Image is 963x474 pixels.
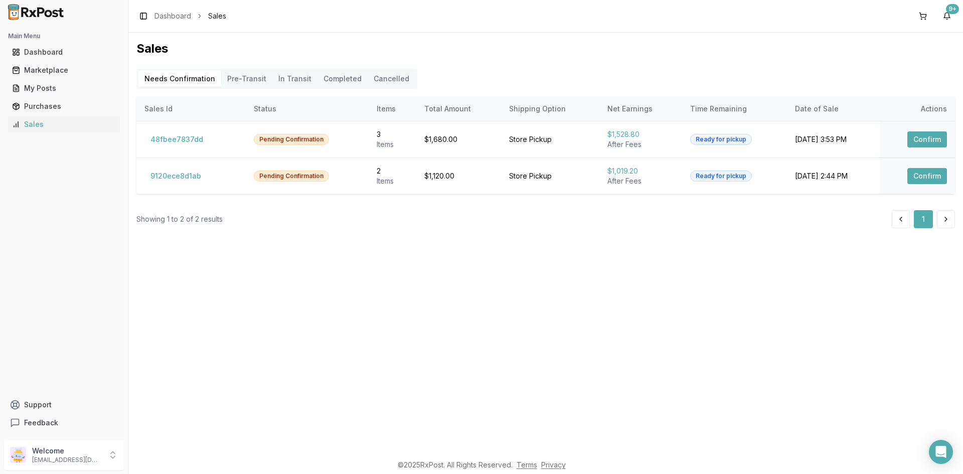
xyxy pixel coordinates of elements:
a: Marketplace [8,61,120,79]
div: Item s [377,176,408,186]
span: Feedback [24,418,58,428]
div: Store Pickup [509,171,591,181]
p: Welcome [32,446,102,456]
div: $1,528.80 [607,129,674,139]
button: In Transit [272,71,317,87]
a: My Posts [8,79,120,97]
div: Open Intercom Messenger [929,440,953,464]
div: [DATE] 3:53 PM [795,134,872,144]
div: Item s [377,139,408,149]
button: Marketplace [4,62,124,78]
button: Feedback [4,414,124,432]
th: Shipping Option [501,97,599,121]
a: Privacy [541,460,566,469]
div: Sales [12,119,116,129]
button: Support [4,396,124,414]
div: $1,120.00 [424,171,493,181]
div: Pending Confirmation [254,134,329,145]
button: Confirm [907,168,947,184]
div: Marketplace [12,65,116,75]
a: Purchases [8,97,120,115]
span: Sales [208,11,226,21]
div: My Posts [12,83,116,93]
button: 9120ece8d1ab [144,168,207,184]
button: Dashboard [4,44,124,60]
h1: Sales [136,41,955,57]
a: Sales [8,115,120,133]
th: Status [246,97,369,121]
div: Showing 1 to 2 of 2 results [136,214,223,224]
button: 48fbee7837dd [144,131,209,147]
button: Sales [4,116,124,132]
div: $1,680.00 [424,134,493,144]
div: Ready for pickup [690,171,752,182]
div: 9+ [946,4,959,14]
button: Cancelled [368,71,415,87]
th: Items [369,97,416,121]
p: [EMAIL_ADDRESS][DOMAIN_NAME] [32,456,102,464]
button: My Posts [4,80,124,96]
th: Date of Sale [787,97,880,121]
th: Actions [880,97,955,121]
div: Pending Confirmation [254,171,329,182]
button: Needs Confirmation [138,71,221,87]
a: Dashboard [8,43,120,61]
button: 1 [914,210,933,228]
button: Completed [317,71,368,87]
a: Dashboard [154,11,191,21]
button: Purchases [4,98,124,114]
div: Ready for pickup [690,134,752,145]
div: Purchases [12,101,116,111]
div: 2 [377,166,408,176]
th: Total Amount [416,97,501,121]
button: Pre-Transit [221,71,272,87]
img: RxPost Logo [4,4,68,20]
th: Time Remaining [682,97,787,121]
th: Sales Id [136,97,246,121]
div: 3 [377,129,408,139]
button: Confirm [907,131,947,147]
div: After Fees [607,139,674,149]
a: Terms [517,460,537,469]
nav: breadcrumb [154,11,226,21]
h2: Main Menu [8,32,120,40]
div: [DATE] 2:44 PM [795,171,872,181]
img: User avatar [10,447,26,463]
div: Dashboard [12,47,116,57]
button: 9+ [939,8,955,24]
div: After Fees [607,176,674,186]
th: Net Earnings [599,97,682,121]
div: Store Pickup [509,134,591,144]
div: $1,019.20 [607,166,674,176]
